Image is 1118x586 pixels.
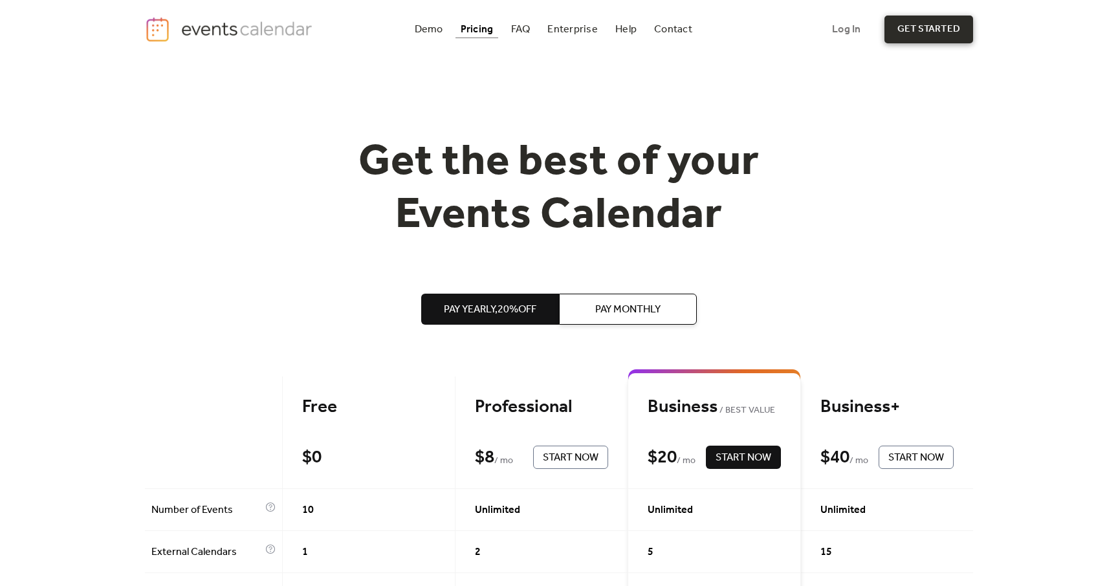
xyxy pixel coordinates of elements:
[879,446,954,469] button: Start Now
[654,26,692,33] div: Contact
[533,446,608,469] button: Start Now
[888,450,944,466] span: Start Now
[820,396,954,418] div: Business+
[884,16,973,43] a: get started
[410,21,448,38] a: Demo
[311,136,807,242] h1: Get the best of your Events Calendar
[543,450,598,466] span: Start Now
[302,503,314,518] span: 10
[511,26,531,33] div: FAQ
[475,503,520,518] span: Unlimited
[302,446,322,469] div: $ 0
[421,294,559,325] button: Pay Yearly,20%off
[506,21,536,38] a: FAQ
[677,453,696,469] span: / mo
[455,21,499,38] a: Pricing
[820,545,832,560] span: 15
[145,16,316,43] a: home
[648,446,677,469] div: $ 20
[649,21,697,38] a: Contact
[475,545,481,560] span: 2
[547,26,597,33] div: Enterprise
[302,545,308,560] span: 1
[151,545,262,560] span: External Calendars
[595,302,661,318] span: Pay Monthly
[610,21,642,38] a: Help
[444,302,536,318] span: Pay Yearly, 20% off
[542,21,602,38] a: Enterprise
[648,503,693,518] span: Unlimited
[820,446,849,469] div: $ 40
[151,503,262,518] span: Number of Events
[302,396,435,418] div: Free
[820,503,866,518] span: Unlimited
[706,446,781,469] button: Start Now
[718,403,775,418] span: BEST VALUE
[415,26,443,33] div: Demo
[849,453,868,469] span: / mo
[648,396,781,418] div: Business
[615,26,637,33] div: Help
[559,294,697,325] button: Pay Monthly
[475,446,494,469] div: $ 8
[819,16,873,43] a: Log In
[648,545,653,560] span: 5
[494,453,513,469] span: / mo
[475,396,608,418] div: Professional
[716,450,771,466] span: Start Now
[461,26,494,33] div: Pricing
